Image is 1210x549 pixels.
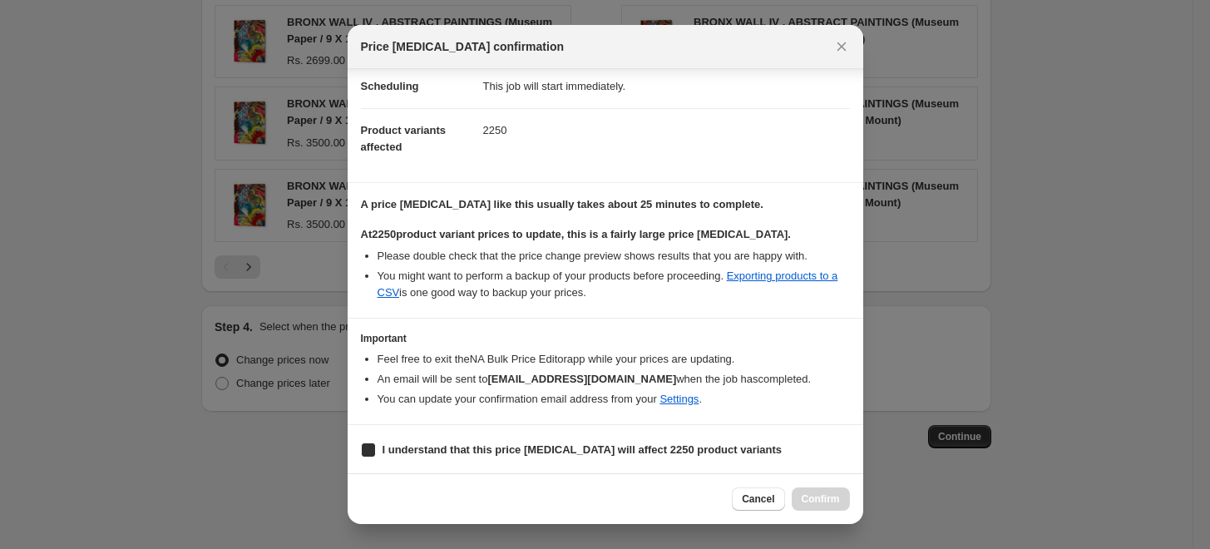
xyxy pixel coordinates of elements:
[830,35,853,58] button: Close
[487,373,676,385] b: [EMAIL_ADDRESS][DOMAIN_NAME]
[483,64,850,108] dd: This job will start immediately.
[361,124,447,153] span: Product variants affected
[361,332,850,345] h3: Important
[483,108,850,152] dd: 2250
[361,80,419,92] span: Scheduling
[378,391,850,408] li: You can update your confirmation email address from your .
[378,268,850,301] li: You might want to perform a backup of your products before proceeding. is one good way to backup ...
[659,393,699,405] a: Settings
[383,443,783,456] b: I understand that this price [MEDICAL_DATA] will affect 2250 product variants
[378,248,850,265] li: Please double check that the price change preview shows results that you are happy with.
[732,487,784,511] button: Cancel
[378,351,850,368] li: Feel free to exit the NA Bulk Price Editor app while your prices are updating.
[361,228,791,240] b: At 2250 product variant prices to update, this is a fairly large price [MEDICAL_DATA].
[742,492,774,506] span: Cancel
[361,38,565,55] span: Price [MEDICAL_DATA] confirmation
[378,371,850,388] li: An email will be sent to when the job has completed .
[361,198,763,210] b: A price [MEDICAL_DATA] like this usually takes about 25 minutes to complete.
